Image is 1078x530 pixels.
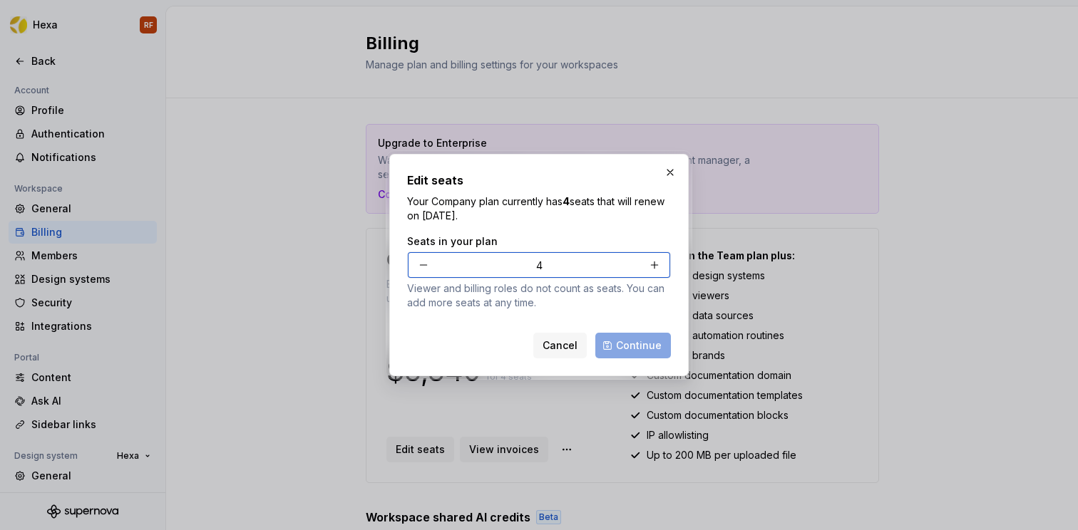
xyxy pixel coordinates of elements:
[407,172,671,189] h2: Edit seats
[543,338,577,353] span: Cancel
[407,234,498,249] label: Seats in your plan
[563,195,570,207] b: 4
[407,281,671,310] p: Viewer and billing roles do not count as seats. You can add more seats at any time.
[533,333,587,358] button: Cancel
[407,194,671,223] p: Your Company plan currently has seats that will renew on [DATE].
